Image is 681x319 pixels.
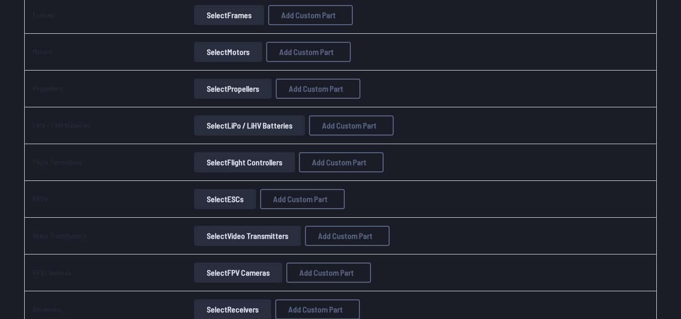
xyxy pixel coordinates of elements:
[322,121,377,130] span: Add Custom Part
[33,11,55,19] a: Frames
[309,115,394,136] button: Add Custom Part
[33,268,72,277] a: FPV Cameras
[33,158,82,166] a: Flight Controllers
[289,85,343,93] span: Add Custom Part
[273,195,328,203] span: Add Custom Part
[194,189,256,209] button: SelectESCs
[194,115,305,136] button: SelectLiPo / LiHV Batteries
[33,84,63,93] a: Propellers
[192,263,284,283] a: SelectFPV Cameras
[194,42,262,62] button: SelectMotors
[33,231,87,240] a: Video Transmitters
[33,47,52,56] a: Motors
[276,79,360,99] button: Add Custom Part
[312,158,366,166] span: Add Custom Part
[194,152,295,172] button: SelectFlight Controllers
[299,269,354,277] span: Add Custom Part
[194,5,264,25] button: SelectFrames
[268,5,353,25] button: Add Custom Part
[305,226,390,246] button: Add Custom Part
[260,189,345,209] button: Add Custom Part
[266,42,351,62] button: Add Custom Part
[33,121,91,130] a: LiPo / LiHV Batteries
[279,48,334,56] span: Add Custom Part
[192,79,274,99] a: SelectPropellers
[192,152,297,172] a: SelectFlight Controllers
[288,305,343,313] span: Add Custom Part
[318,232,373,240] span: Add Custom Part
[192,5,266,25] a: SelectFrames
[33,305,61,313] a: Receivers
[286,263,371,283] button: Add Custom Part
[194,263,282,283] button: SelectFPV Cameras
[192,42,264,62] a: SelectMotors
[192,226,303,246] a: SelectVideo Transmitters
[192,189,258,209] a: SelectESCs
[194,226,301,246] button: SelectVideo Transmitters
[192,115,307,136] a: SelectLiPo / LiHV Batteries
[194,79,272,99] button: SelectPropellers
[299,152,384,172] button: Add Custom Part
[33,195,48,203] a: ESCs
[281,11,336,19] span: Add Custom Part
